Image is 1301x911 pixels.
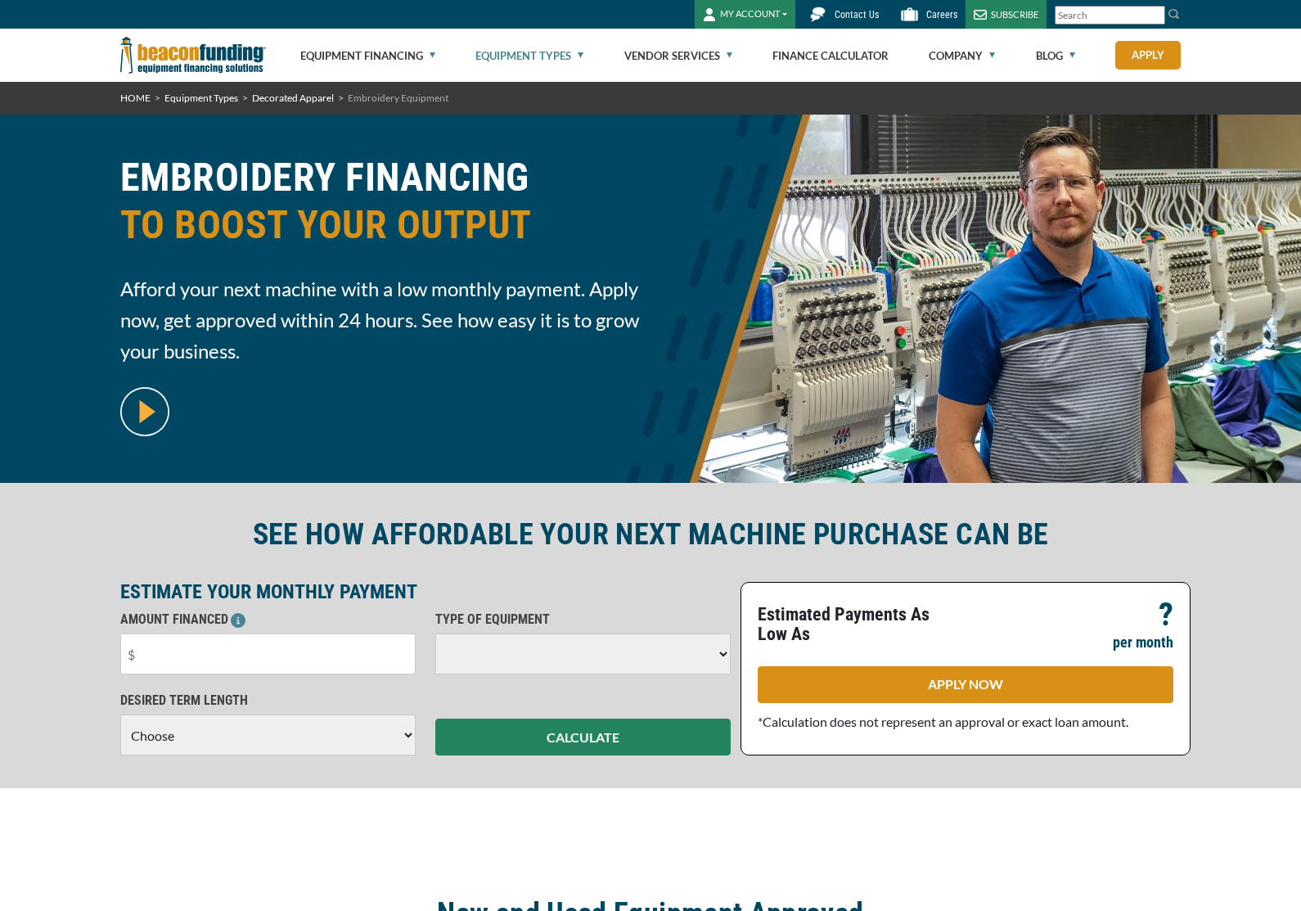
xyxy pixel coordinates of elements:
p: DESIRED TERM LENGTH [120,691,416,710]
a: Company [929,29,995,82]
span: *Calculation does not represent an approval or exact loan amount. [758,714,1128,729]
img: video modal pop-up play button [120,387,169,436]
span: TO BOOST YOUR OUTPUT [120,201,641,249]
a: Equipment Types [475,29,583,82]
a: Blog [1036,29,1075,82]
p: ESTIMATE YOUR MONTHLY PAYMENT [120,582,731,602]
p: ? [1159,605,1173,625]
a: Apply [1115,41,1181,70]
h2: SEE HOW AFFORDABLE YOUR NEXT MACHINE PURCHASE CAN BE [120,516,1181,553]
span: Careers [926,9,957,20]
span: Embroidery Equipment [348,92,448,104]
p: AMOUNT FINANCED [120,610,416,629]
a: Equipment Financing [300,29,435,82]
h1: EMBROIDERY FINANCING [120,154,641,261]
input: Search [1055,6,1165,25]
a: Equipment Types [164,92,238,104]
img: Beacon Funding Corporation logo [120,29,266,82]
a: Vendor Services [624,29,732,82]
img: Search [1168,7,1181,20]
a: Clear search text [1148,9,1161,22]
a: HOME [120,92,151,104]
button: CALCULATE [435,719,731,755]
a: Finance Calculator [772,29,889,82]
span: Contact Us [835,9,879,20]
p: TYPE OF EQUIPMENT [435,610,731,629]
a: APPLY NOW [758,666,1173,703]
p: per month [1113,633,1173,652]
a: Decorated Apparel [252,92,334,104]
input: $ [120,634,416,674]
p: Estimated Payments As Low As [758,605,956,644]
span: Afford your next machine with a low monthly payment. Apply now, get approved within 24 hours. See... [120,273,641,367]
